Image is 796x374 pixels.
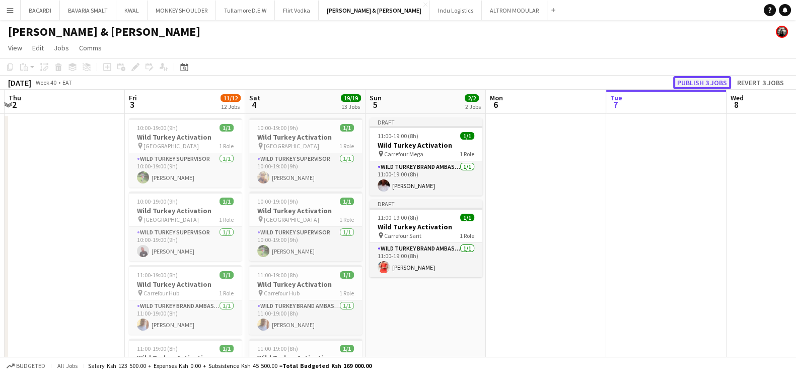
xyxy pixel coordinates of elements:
span: Fri [129,93,137,102]
span: Carrefour Sarit [384,232,421,239]
span: Total Budgeted Ksh 169 000.00 [282,362,372,369]
span: 1/1 [460,132,474,140]
span: 1 Role [219,142,234,150]
div: 13 Jobs [341,103,360,110]
span: Comms [79,43,102,52]
h3: Wild Turkey Activation [249,280,362,289]
div: Draft [370,200,482,208]
span: 1/1 [340,271,354,279]
h3: Wild Turkey Activation [370,222,482,231]
app-job-card: 10:00-19:00 (9h)1/1Wild Turkey Activation [GEOGRAPHIC_DATA]1 RoleWild Turkey Supervisor1/110:00-1... [249,192,362,261]
span: 3 [127,99,137,110]
h3: Wild Turkey Activation [129,280,242,289]
span: [GEOGRAPHIC_DATA] [264,216,319,223]
span: Jobs [54,43,69,52]
app-job-card: Draft11:00-19:00 (8h)1/1Wild Turkey Activation Carrefour Sarit1 RoleWild Turkey Brand Ambassador1... [370,200,482,277]
div: [DATE] [8,78,31,88]
span: [GEOGRAPHIC_DATA] [143,216,199,223]
span: 1/1 [220,198,234,205]
app-job-card: Draft11:00-19:00 (8h)1/1Wild Turkey Activation Carrefour Mega1 RoleWild Turkey Brand Ambassador1/... [370,118,482,196]
span: 1/1 [220,271,234,279]
button: ALTRON MODULAR [482,1,547,20]
span: Tue [610,93,622,102]
span: 4 [248,99,260,110]
a: Jobs [50,41,73,54]
app-card-role: Wild Turkey Brand Ambassador1/111:00-19:00 (8h)[PERSON_NAME] [370,243,482,277]
app-card-role: Wild Turkey Brand Ambassador1/111:00-19:00 (8h)[PERSON_NAME] [370,161,482,196]
button: Budgeted [5,360,47,371]
h1: [PERSON_NAME] & [PERSON_NAME] [8,24,200,39]
span: Edit [32,43,44,52]
span: 2 [7,99,21,110]
span: 6 [488,99,503,110]
button: KWAL [116,1,148,20]
span: 1/1 [340,345,354,352]
span: Budgeted [16,362,45,369]
h3: Wild Turkey Activation [129,353,242,362]
app-user-avatar: simon yonni [776,26,788,38]
div: Salary Ksh 123 500.00 + Expenses Ksh 0.00 + Subsistence Ksh 45 500.00 = [88,362,372,369]
span: Sun [370,93,382,102]
span: Wed [731,93,744,102]
button: Flirt Vodka [275,1,319,20]
span: 1 Role [219,289,234,297]
span: 19/19 [341,94,361,102]
span: 1/1 [340,124,354,132]
span: Week 40 [33,79,58,86]
app-card-role: Wild Turkey Brand Ambassador1/111:00-19:00 (8h)[PERSON_NAME] [249,300,362,335]
app-card-role: Wild Turkey Supervisor1/110:00-19:00 (9h)[PERSON_NAME] [129,153,242,188]
span: Thu [9,93,21,102]
div: 10:00-19:00 (9h)1/1Wild Turkey Activation [GEOGRAPHIC_DATA]1 RoleWild Turkey Supervisor1/110:00-1... [129,192,242,261]
span: 11:00-19:00 (8h) [137,271,178,279]
span: [GEOGRAPHIC_DATA] [143,142,199,150]
span: Carrefour Mega [384,150,423,158]
span: All jobs [55,362,80,369]
div: EAT [62,79,72,86]
span: 1/1 [340,198,354,205]
div: 12 Jobs [221,103,240,110]
button: Publish 3 jobs [673,76,731,89]
span: 1/1 [460,214,474,221]
button: [PERSON_NAME] & [PERSON_NAME] [319,1,430,20]
button: BAVARIA SMALT [60,1,116,20]
span: Carrefour Hub [264,289,300,297]
h3: Wild Turkey Activation [370,141,482,150]
app-card-role: Wild Turkey Supervisor1/110:00-19:00 (9h)[PERSON_NAME] [249,227,362,261]
button: Revert 3 jobs [733,76,788,89]
div: 10:00-19:00 (9h)1/1Wild Turkey Activation [GEOGRAPHIC_DATA]1 RoleWild Turkey Supervisor1/110:00-1... [129,118,242,188]
span: 1/1 [220,345,234,352]
app-card-role: Wild Turkey Supervisor1/110:00-19:00 (9h)[PERSON_NAME] [249,153,362,188]
a: Comms [75,41,106,54]
span: 10:00-19:00 (9h) [137,124,178,132]
button: Tullamore D.E.W [216,1,275,20]
span: 1 Role [339,289,354,297]
span: Mon [490,93,503,102]
app-job-card: 11:00-19:00 (8h)1/1Wild Turkey Activation Carrefour Hub1 RoleWild Turkey Brand Ambassador1/111:00... [129,265,242,335]
h3: Wild Turkey Activation [249,133,362,142]
h3: Wild Turkey Activation [129,133,242,142]
span: 1 Role [219,216,234,223]
span: Sat [249,93,260,102]
span: View [8,43,22,52]
app-job-card: 11:00-19:00 (8h)1/1Wild Turkey Activation Carrefour Hub1 RoleWild Turkey Brand Ambassador1/111:00... [249,265,362,335]
button: BACARDI [21,1,60,20]
h3: Wild Turkey Activation [129,206,242,215]
span: 10:00-19:00 (9h) [137,198,178,205]
div: 10:00-19:00 (9h)1/1Wild Turkey Activation [GEOGRAPHIC_DATA]1 RoleWild Turkey Supervisor1/110:00-1... [249,118,362,188]
span: 1/1 [220,124,234,132]
span: 11:00-19:00 (8h) [257,345,298,352]
button: Indu Logistics [430,1,482,20]
a: Edit [28,41,48,54]
span: 10:00-19:00 (9h) [257,198,298,205]
span: 11:00-19:00 (8h) [378,132,418,140]
a: View [4,41,26,54]
span: 11:00-19:00 (8h) [137,345,178,352]
span: 10:00-19:00 (9h) [257,124,298,132]
span: 5 [368,99,382,110]
span: 11/12 [221,94,241,102]
span: 8 [729,99,744,110]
